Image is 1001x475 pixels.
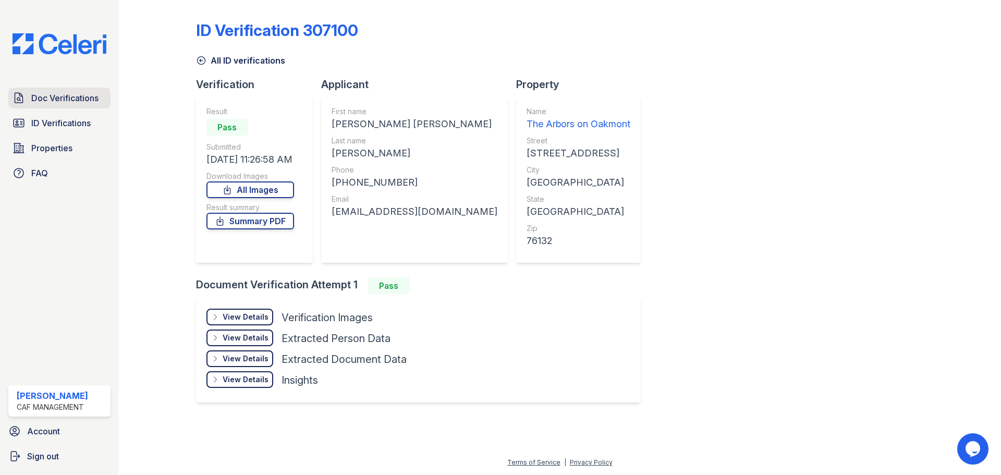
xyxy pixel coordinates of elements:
[206,119,248,136] div: Pass
[206,202,294,213] div: Result summary
[27,450,59,462] span: Sign out
[527,106,630,117] div: Name
[507,458,560,466] a: Terms of Service
[196,77,321,92] div: Verification
[282,352,407,367] div: Extracted Document Data
[206,171,294,181] div: Download Images
[31,142,72,154] span: Properties
[4,446,115,467] a: Sign out
[527,194,630,204] div: State
[332,117,497,131] div: [PERSON_NAME] [PERSON_NAME]
[516,77,649,92] div: Property
[31,117,91,129] span: ID Verifications
[332,175,497,190] div: [PHONE_NUMBER]
[570,458,613,466] a: Privacy Policy
[31,167,48,179] span: FAQ
[223,333,268,343] div: View Details
[27,425,60,437] span: Account
[527,204,630,219] div: [GEOGRAPHIC_DATA]
[957,433,991,465] iframe: chat widget
[282,310,373,325] div: Verification Images
[206,213,294,229] a: Summary PDF
[282,331,390,346] div: Extracted Person Data
[8,138,111,159] a: Properties
[206,152,294,167] div: [DATE] 11:26:58 AM
[4,33,115,54] img: CE_Logo_Blue-a8612792a0a2168367f1c8372b55b34899dd931a85d93a1a3d3e32e68fde9ad4.png
[196,277,649,294] div: Document Verification Attempt 1
[196,54,285,67] a: All ID verifications
[332,146,497,161] div: [PERSON_NAME]
[196,21,358,40] div: ID Verification 307100
[223,312,268,322] div: View Details
[527,175,630,190] div: [GEOGRAPHIC_DATA]
[527,106,630,131] a: Name The Arbors on Oakmont
[332,165,497,175] div: Phone
[8,113,111,133] a: ID Verifications
[332,136,497,146] div: Last name
[527,234,630,248] div: 76132
[527,146,630,161] div: [STREET_ADDRESS]
[527,223,630,234] div: Zip
[332,204,497,219] div: [EMAIL_ADDRESS][DOMAIN_NAME]
[282,373,318,387] div: Insights
[321,77,516,92] div: Applicant
[527,117,630,131] div: The Arbors on Oakmont
[527,165,630,175] div: City
[206,106,294,117] div: Result
[368,277,410,294] div: Pass
[332,194,497,204] div: Email
[332,106,497,117] div: First name
[223,374,268,385] div: View Details
[206,142,294,152] div: Submitted
[564,458,566,466] div: |
[8,88,111,108] a: Doc Verifications
[31,92,99,104] span: Doc Verifications
[8,163,111,184] a: FAQ
[206,181,294,198] a: All Images
[223,354,268,364] div: View Details
[527,136,630,146] div: Street
[17,389,88,402] div: [PERSON_NAME]
[4,421,115,442] a: Account
[17,402,88,412] div: CAF Management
